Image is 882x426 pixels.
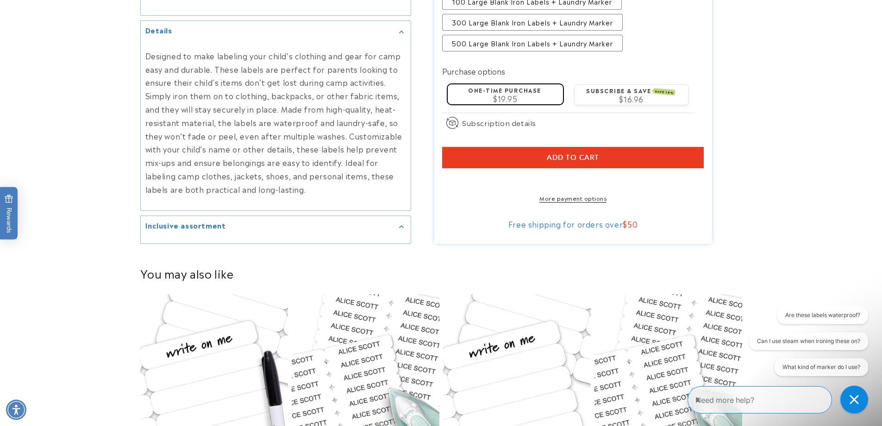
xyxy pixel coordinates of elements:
[145,25,172,35] h2: Details
[547,153,599,162] span: Add to cart
[5,194,13,233] span: Rewards
[442,219,704,229] div: Free shipping for orders over
[493,93,518,104] span: $19.95
[619,93,644,104] span: $16.96
[654,88,676,95] span: SAVE 15%
[442,194,704,202] a: More payment options
[741,306,873,384] iframe: Gorgias live chat conversation starters
[141,216,411,237] summary: Inclusive assortment
[442,65,505,76] label: Purchase options
[623,218,627,229] span: $
[688,382,873,417] iframe: Gorgias Floating Chat
[145,221,226,230] h2: Inclusive assortment
[145,49,406,196] p: Designed to make labeling your child’s clothing and gear for camp easy and durable. These labels ...
[141,21,411,42] summary: Details
[442,35,623,51] label: 500 Large Blank Iron Labels + Laundry Marker
[462,117,536,128] span: Subscription details
[7,352,117,380] iframe: Sign Up via Text for Offers
[442,147,704,168] button: Add to cart
[442,14,623,31] label: 300 Large Blank Iron Labels + Laundry Marker
[627,218,638,229] span: 50
[6,400,26,420] div: Accessibility Menu
[140,266,742,280] h2: You may also like
[468,86,541,94] label: One-time purchase
[586,86,675,95] label: Subscribe & save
